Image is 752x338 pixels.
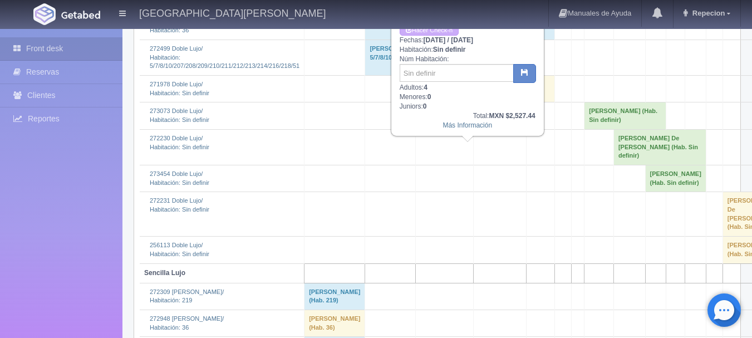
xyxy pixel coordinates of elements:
[427,93,431,101] b: 0
[392,20,543,135] div: Fechas: Habitación: Núm Habitación: Adultos: Menores: Juniors:
[139,6,326,19] h4: [GEOGRAPHIC_DATA][PERSON_NAME]
[150,45,299,69] a: 272499 Doble Lujo/Habitación: 5/7/8/10/207/208/209/210/211/212/213/214/216/218/51
[144,269,185,277] b: Sencilla Lujo
[33,3,56,25] img: Getabed
[150,81,209,96] a: 271978 Doble Lujo/Habitación: Sin definir
[690,9,725,17] span: Repecion
[443,121,492,129] a: Más Información
[423,102,427,110] b: 0
[423,36,473,44] b: [DATE] / [DATE]
[489,112,535,120] b: MXN $2,527.44
[150,107,209,123] a: 273073 Doble Lujo/Habitación: Sin definir
[584,102,666,129] td: [PERSON_NAME] (Hab. Sin definir)
[433,46,466,53] b: Sin definir
[304,283,365,310] td: [PERSON_NAME] (Hab. 219)
[424,84,427,91] b: 4
[365,40,527,75] td: [PERSON_NAME] (Hab. 5/7/8/10/207/208/209/210/211/212/213/214/216/218/51)
[400,25,459,36] a: Hacer Check-in
[150,170,209,186] a: 273454 Doble Lujo/Habitación: Sin definir
[61,11,100,19] img: Getabed
[150,288,224,304] a: 272309 [PERSON_NAME]/Habitación: 219
[400,64,514,82] input: Sin definir
[150,197,209,213] a: 272231 Doble Lujo/Habitación: Sin definir
[150,242,209,257] a: 256113 Doble Lujo/Habitación: Sin definir
[304,310,365,336] td: [PERSON_NAME] (Hab. 36)
[613,129,706,165] td: [PERSON_NAME] De [PERSON_NAME] (Hab. Sin definir)
[150,315,224,331] a: 272948 [PERSON_NAME]/Habitación: 36
[645,165,706,192] td: [PERSON_NAME] (Hab. Sin definir)
[150,135,209,150] a: 272230 Doble Lujo/Habitación: Sin definir
[400,111,535,121] div: Total:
